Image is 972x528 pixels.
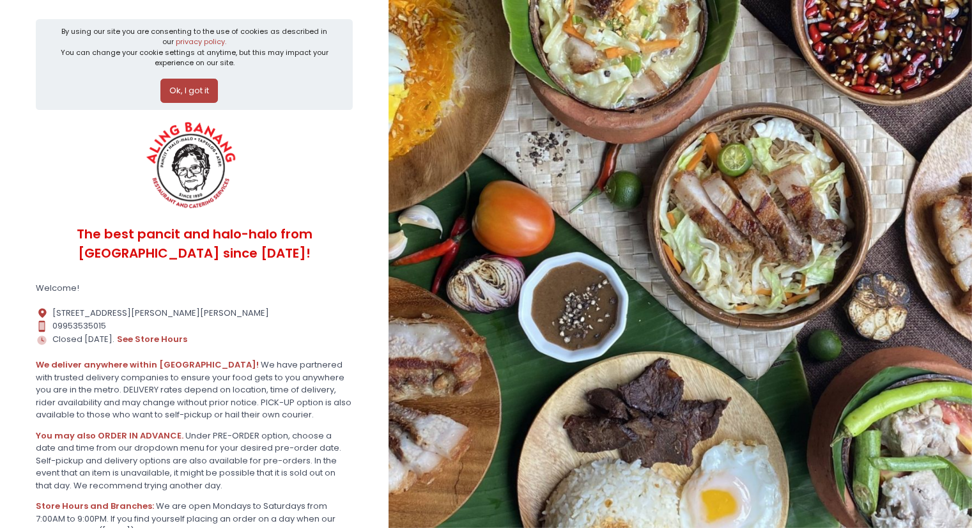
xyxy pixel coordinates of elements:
[36,430,353,492] div: Under PRE-ORDER option, choose a date and time from our dropdown menu for your desired pre-order ...
[36,282,353,295] div: Welcome!
[36,332,353,346] div: Closed [DATE].
[139,118,245,214] img: ALING BANANG
[36,500,154,512] b: Store Hours and Branches:
[116,332,188,346] button: see store hours
[160,79,218,103] button: Ok, I got it
[36,320,353,332] div: 09953535015
[36,307,353,320] div: [STREET_ADDRESS][PERSON_NAME][PERSON_NAME]
[36,359,353,421] div: We have partnered with trusted delivery companies to ensure your food gets to you anywhere you ar...
[36,214,353,274] div: The best pancit and halo-halo from [GEOGRAPHIC_DATA] since [DATE]!
[58,26,332,68] div: By using our site you are consenting to the use of cookies as described in our You can change you...
[36,359,259,371] b: We deliver anywhere within [GEOGRAPHIC_DATA]!
[176,36,226,47] a: privacy policy.
[36,430,183,442] b: You may also ORDER IN ADVANCE.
